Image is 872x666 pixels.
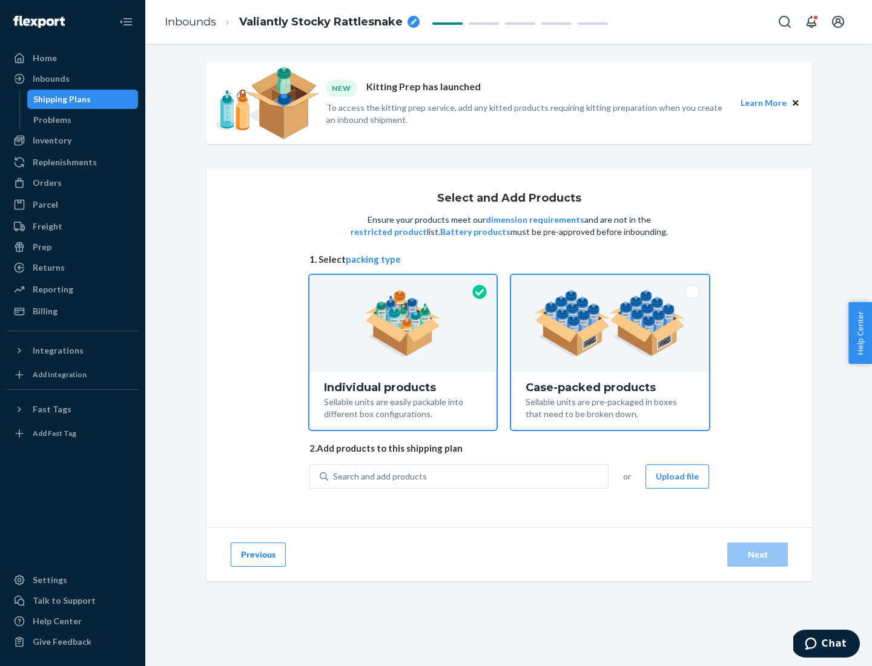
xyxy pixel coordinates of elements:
button: Give Feedback [7,632,138,651]
h1: Select and Add Products [437,193,581,205]
a: Help Center [7,612,138,631]
div: Prep [33,241,51,253]
a: Inventory [7,131,138,150]
div: Billing [33,305,58,317]
a: Add Integration [7,365,138,384]
a: Home [7,48,138,68]
button: dimension requirements [486,214,584,226]
button: Integrations [7,341,138,360]
button: Upload file [646,464,709,489]
div: Integrations [33,345,84,357]
div: Search and add products [333,470,427,483]
p: Ensure your products meet our and are not in the list. must be pre-approved before inbounding. [349,214,669,238]
a: Freight [7,217,138,236]
button: Battery products [440,226,510,238]
a: Inbounds [165,15,216,28]
p: To access the kitting prep service, add any kitted products requiring kitting preparation when yo... [326,102,730,126]
div: Help Center [33,615,82,627]
div: Problems [33,114,71,126]
button: Next [727,542,788,567]
a: Settings [7,570,138,590]
button: Talk to Support [7,591,138,610]
div: Shipping Plans [33,93,91,105]
iframe: Opens a widget where you can chat to one of our agents [793,630,860,660]
span: 2. Add products to this shipping plan [309,442,709,455]
a: Billing [7,302,138,321]
div: Fast Tags [33,403,71,415]
button: Close [789,96,802,110]
div: Parcel [33,199,58,211]
p: Kitting Prep has launched [366,80,481,96]
div: Returns [33,262,65,274]
div: Sellable units are pre-packaged in boxes that need to be broken down. [526,394,695,420]
div: Case-packed products [526,381,695,394]
a: Returns [7,258,138,277]
button: packing type [346,253,401,266]
div: Orders [33,177,62,189]
button: Previous [231,542,286,567]
div: Home [33,52,57,64]
button: Help Center [848,302,872,364]
div: Inbounds [33,73,70,85]
div: Reporting [33,283,73,295]
ol: breadcrumbs [155,4,429,40]
img: individual-pack.facf35554cb0f1810c75b2bd6df2d64e.png [365,290,441,357]
a: Replenishments [7,153,138,172]
a: Add Fast Tag [7,424,138,443]
button: Close Navigation [114,10,138,34]
span: Valiantly Stocky Rattlesnake [239,15,403,30]
a: Orders [7,173,138,193]
button: Open notifications [799,10,824,34]
button: Open account menu [826,10,850,34]
button: Fast Tags [7,400,138,419]
img: Flexport logo [13,16,65,28]
a: Reporting [7,280,138,299]
div: Inventory [33,134,71,147]
a: Problems [27,110,139,130]
a: Inbounds [7,69,138,88]
button: restricted product [351,226,427,238]
div: Talk to Support [33,595,96,607]
div: Add Fast Tag [33,428,76,438]
div: Freight [33,220,62,232]
div: Settings [33,574,67,586]
span: or [623,470,631,483]
div: Individual products [324,381,482,394]
div: Next [738,549,778,561]
a: Shipping Plans [27,90,139,109]
button: Learn More [741,96,787,110]
img: case-pack.59cecea509d18c883b923b81aeac6d0b.png [535,290,685,357]
div: Give Feedback [33,636,91,648]
div: Add Integration [33,369,87,380]
a: Prep [7,237,138,257]
div: Replenishments [33,156,97,168]
a: Parcel [7,195,138,214]
button: Open Search Box [773,10,797,34]
div: NEW [326,80,357,96]
span: 1. Select [309,253,709,266]
div: Sellable units are easily packable into different box configurations. [324,394,482,420]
